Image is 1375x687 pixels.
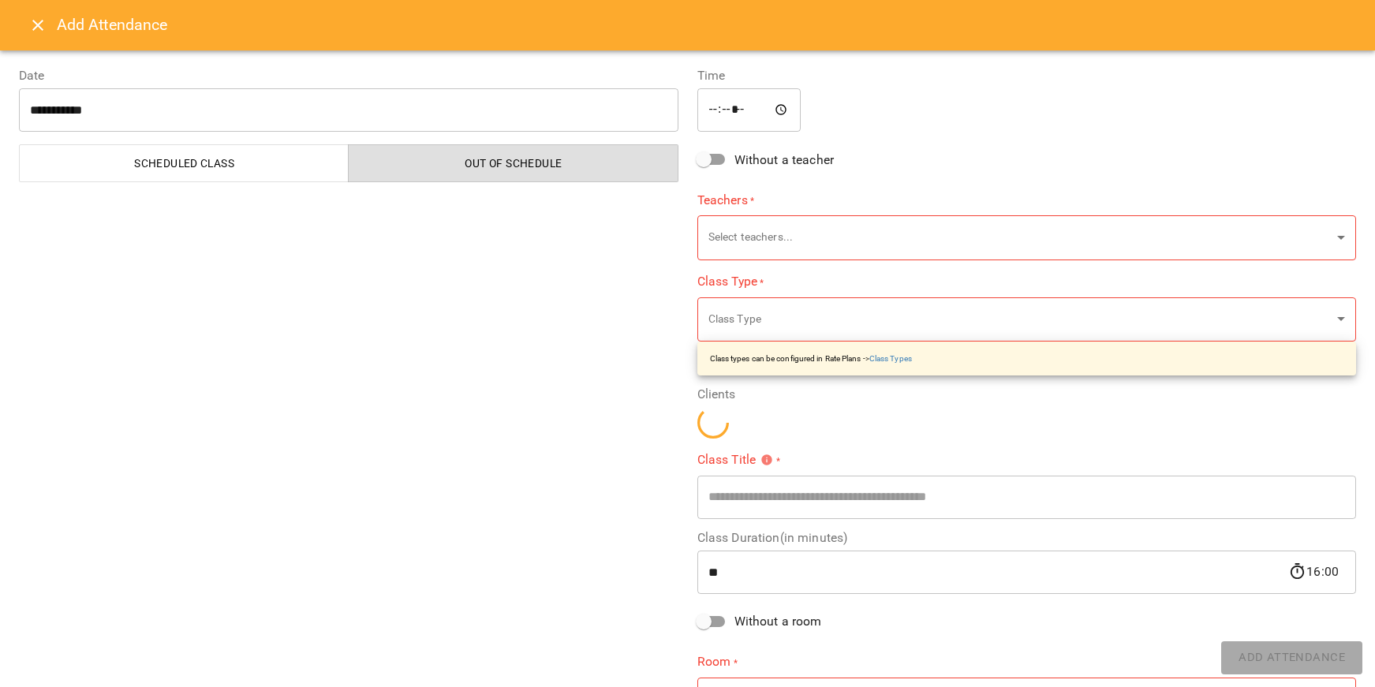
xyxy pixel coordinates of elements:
[29,154,339,173] span: Scheduled class
[708,312,1332,327] p: Class Type
[708,230,1332,245] p: Select teachers...
[697,454,774,466] span: Class Title
[697,388,1357,401] label: Clients
[869,354,912,363] a: Class Types
[697,297,1357,342] div: Class Type
[734,612,822,631] span: Without a room
[697,532,1357,544] label: Class Duration(in minutes)
[697,653,1357,671] label: Room
[697,273,1357,291] label: Class Type
[697,215,1357,260] div: Select teachers...
[734,151,835,170] span: Without a teacher
[710,353,912,364] p: Class types can be configured in Rate Plans ->
[760,454,773,466] svg: Please specify class title or select clients
[358,154,668,173] span: Out of Schedule
[19,144,349,182] button: Scheduled class
[19,69,678,82] label: Date
[348,144,678,182] button: Out of Schedule
[19,6,57,44] button: Close
[697,191,1357,209] label: Teachers
[57,13,1356,37] h6: Add Attendance
[697,69,1357,82] label: Time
